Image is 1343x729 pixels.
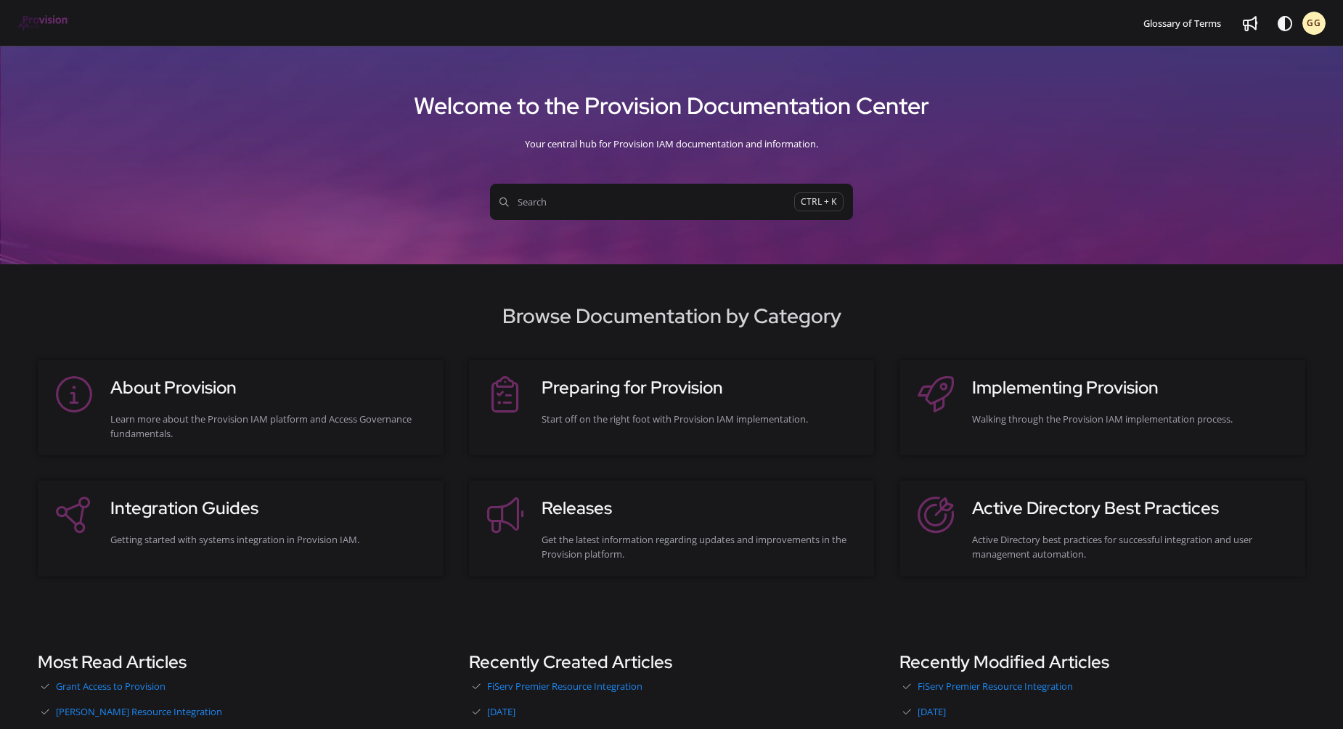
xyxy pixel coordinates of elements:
[542,412,860,426] div: Start off on the right foot with Provision IAM implementation.
[899,675,1305,697] a: FiServ Premier Resource Integration
[52,375,429,441] a: About ProvisionLearn more about the Provision IAM platform and Access Governance fundamentals.
[972,532,1291,561] div: Active Directory best practices for successful integration and user management automation.
[972,412,1291,426] div: Walking through the Provision IAM implementation process.
[499,195,794,209] span: Search
[110,375,429,401] h3: About Provision
[542,495,860,521] h3: Releases
[17,86,1326,126] h1: Welcome to the Provision Documentation Center
[1302,12,1326,35] button: GG
[110,532,429,547] div: Getting started with systems integration in Provision IAM.
[17,15,69,31] img: brand logo
[52,495,429,561] a: Integration GuidesGetting started with systems integration in Provision IAM.
[110,495,429,521] h3: Integration Guides
[110,412,429,441] div: Learn more about the Provision IAM platform and Access Governance fundamentals.
[899,701,1305,722] a: [DATE]
[483,375,860,441] a: Preparing for ProvisionStart off on the right foot with Provision IAM implementation.
[542,375,860,401] h3: Preparing for Provision
[17,301,1326,331] h2: Browse Documentation by Category
[914,495,1291,561] a: Active Directory Best PracticesActive Directory best practices for successful integration and use...
[469,675,875,697] a: FiServ Premier Resource Integration
[490,184,853,220] button: SearchCTRL + K
[1307,17,1321,30] span: GG
[899,649,1305,675] h3: Recently Modified Articles
[542,532,860,561] div: Get the latest information regarding updates and improvements in the Provision platform.
[972,495,1291,521] h3: Active Directory Best Practices
[1143,17,1221,30] span: Glossary of Terms
[38,649,444,675] h3: Most Read Articles
[1238,12,1262,35] a: Whats new
[483,495,860,561] a: ReleasesGet the latest information regarding updates and improvements in the Provision platform.
[17,126,1326,162] div: Your central hub for Provision IAM documentation and information.
[469,701,875,722] a: [DATE]
[38,675,444,697] a: Grant Access to Provision
[914,375,1291,441] a: Implementing ProvisionWalking through the Provision IAM implementation process.
[1273,12,1297,35] button: Theme options
[972,375,1291,401] h3: Implementing Provision
[17,15,69,32] a: Project logo
[469,649,875,675] h3: Recently Created Articles
[794,192,844,212] span: CTRL + K
[38,701,444,722] a: [PERSON_NAME] Resource Integration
